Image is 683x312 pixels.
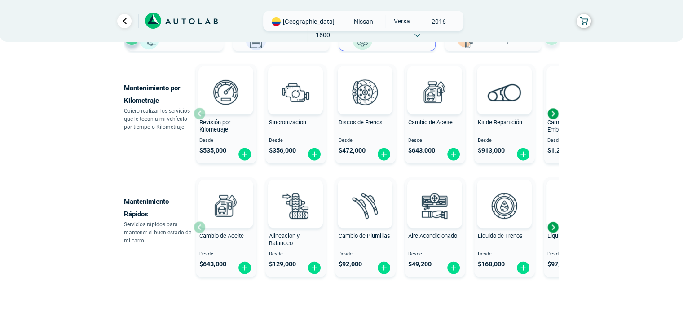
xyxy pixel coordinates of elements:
img: fi_plus-circle2.svg [516,147,530,161]
span: Alineación y Balanceo [269,233,300,247]
button: Líquido de Frenos Desde $168,000 [474,177,535,277]
button: Discos de Frenos Desde $472,000 [335,64,396,163]
span: Desde [199,251,253,257]
img: AD0BCuuxAAAAAElFTkSuQmCC [421,181,448,208]
span: $ 535,000 [199,147,226,154]
img: cambio_de_aceite-v3.svg [415,72,454,112]
button: Alineación y Balanceo Desde $129,000 [265,177,326,277]
span: $ 129,000 [269,260,296,268]
p: Mantenimiento Rápidos [124,195,194,220]
span: Desde [547,138,601,144]
button: Cambio de Kit de Embrague Desde $1,280,000 [544,64,604,163]
span: 2016 [423,15,455,28]
img: cambio_de_aceite-v3.svg [206,186,246,225]
span: Revisión por Kilometraje [199,119,230,133]
a: Ir al paso anterior [117,14,132,28]
img: revision_por_kilometraje-v3.svg [206,72,246,112]
span: [GEOGRAPHIC_DATA] [283,17,335,26]
button: Revisión por Kilometraje Desde $535,000 [196,64,256,163]
img: correa_de_reparticion-v3.svg [488,83,521,101]
span: Desde [339,138,392,144]
span: Desde [269,138,322,144]
img: frenos2-v3.svg [345,72,385,112]
span: Cambio de Plumillas [339,233,390,239]
img: liquido_refrigerante-v3.svg [554,186,594,225]
img: AD0BCuuxAAAAAElFTkSuQmCC [212,181,239,208]
span: NISSAN [348,15,379,28]
img: AD0BCuuxAAAAAElFTkSuQmCC [352,68,379,95]
img: fi_plus-circle2.svg [307,261,322,275]
div: Next slide [546,220,560,234]
span: $ 1,280,000 [547,147,580,154]
span: Cambio de Aceite [199,233,244,239]
span: $ 913,000 [478,147,505,154]
span: Desde [408,138,462,144]
img: fi_plus-circle2.svg [238,147,252,161]
span: Cambio de Kit de Embrague [547,119,590,133]
img: AD0BCuuxAAAAAElFTkSuQmCC [282,68,309,95]
span: $ 472,000 [339,147,366,154]
span: Desde [199,138,253,144]
img: fi_plus-circle2.svg [377,261,391,275]
img: fi_plus-circle2.svg [238,261,252,275]
span: Desde [478,251,531,257]
button: Kit de Repartición Desde $913,000 [474,64,535,163]
img: Flag of COLOMBIA [272,17,281,26]
img: aire_acondicionado-v3.svg [415,186,454,225]
button: Líquido Refrigerante Desde $97,300 [544,177,604,277]
img: AD0BCuuxAAAAAElFTkSuQmCC [212,68,239,95]
p: Mantenimiento por Kilometraje [124,82,194,107]
span: $ 643,000 [199,260,226,268]
img: AD0BCuuxAAAAAElFTkSuQmCC [491,68,518,95]
span: $ 168,000 [478,260,505,268]
img: alineacion_y_balanceo-v3.svg [276,186,315,225]
button: Aire Acondicionado Desde $49,200 [405,177,465,277]
span: Desde [478,138,531,144]
img: kit_de_embrague-v3.svg [554,72,594,112]
img: fi_plus-circle2.svg [446,261,461,275]
span: Identificar la falla [162,36,212,43]
img: fi_plus-circle2.svg [377,147,391,161]
img: AD0BCuuxAAAAAElFTkSuQmCC [491,181,518,208]
span: Desde [547,251,601,257]
span: VERSA [385,15,417,27]
span: Líquido Refrigerante [547,233,598,239]
img: sincronizacion-v3.svg [276,72,315,112]
span: 1600 [307,28,339,42]
button: Cambio de Aceite Desde $643,000 [196,177,256,277]
p: Quiero realizar los servicios que le tocan a mi vehículo por tiempo o Kilometraje [124,107,194,131]
p: Servicios rápidos para mantener el buen estado de mi carro. [124,220,194,245]
span: Aire Acondicionado [408,233,457,239]
span: Cambio de Aceite [408,119,453,126]
span: Discos de Frenos [339,119,383,126]
img: fi_plus-circle2.svg [307,147,322,161]
img: fi_plus-circle2.svg [446,147,461,161]
span: Líquido de Frenos [478,233,523,239]
button: Cambio de Aceite Desde $643,000 [405,64,465,163]
button: Sincronizacion Desde $356,000 [265,64,326,163]
span: $ 97,300 [547,260,571,268]
img: AD0BCuuxAAAAAElFTkSuQmCC [282,181,309,208]
span: Sincronizacion [269,119,306,126]
img: plumillas-v3.svg [345,186,385,225]
img: AD0BCuuxAAAAAElFTkSuQmCC [421,68,448,95]
img: fi_plus-circle2.svg [516,261,530,275]
span: Desde [408,251,462,257]
span: Desde [339,251,392,257]
img: AD0BCuuxAAAAAElFTkSuQmCC [352,181,379,208]
span: $ 356,000 [269,147,296,154]
span: Kit de Repartición [478,119,522,126]
span: $ 643,000 [408,147,435,154]
img: liquido_frenos-v3.svg [485,186,524,225]
button: Cambio de Plumillas Desde $92,000 [335,177,396,277]
span: $ 49,200 [408,260,432,268]
span: $ 92,000 [339,260,362,268]
span: Desde [269,251,322,257]
div: Next slide [546,107,560,120]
